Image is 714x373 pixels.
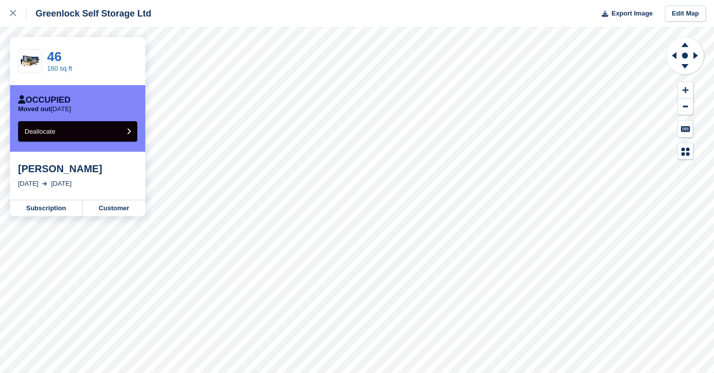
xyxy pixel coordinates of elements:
button: Deallocate [18,121,137,142]
img: arrow-right-light-icn-cde0832a797a2874e46488d9cf13f60e5c3a73dbe684e267c42b8395dfbc2abf.svg [42,182,47,186]
a: Customer [83,200,145,216]
span: Deallocate [25,128,55,135]
button: Keyboard Shortcuts [678,121,693,137]
div: [DATE] [18,179,39,189]
a: Subscription [10,200,83,216]
a: Edit Map [665,6,706,22]
img: 20-ft-container%20(3).jpg [19,53,42,70]
button: Map Legend [678,143,693,160]
button: Export Image [596,6,653,22]
a: 160 sq ft [47,65,72,72]
button: Zoom In [678,82,693,99]
div: Occupied [18,95,71,105]
span: Export Image [611,9,652,19]
span: Moved out [18,105,51,113]
div: [DATE] [51,179,72,189]
div: [PERSON_NAME] [18,163,137,175]
p: [DATE] [18,105,71,113]
button: Zoom Out [678,99,693,115]
a: 46 [47,49,62,64]
div: Greenlock Self Storage Ltd [27,8,151,20]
